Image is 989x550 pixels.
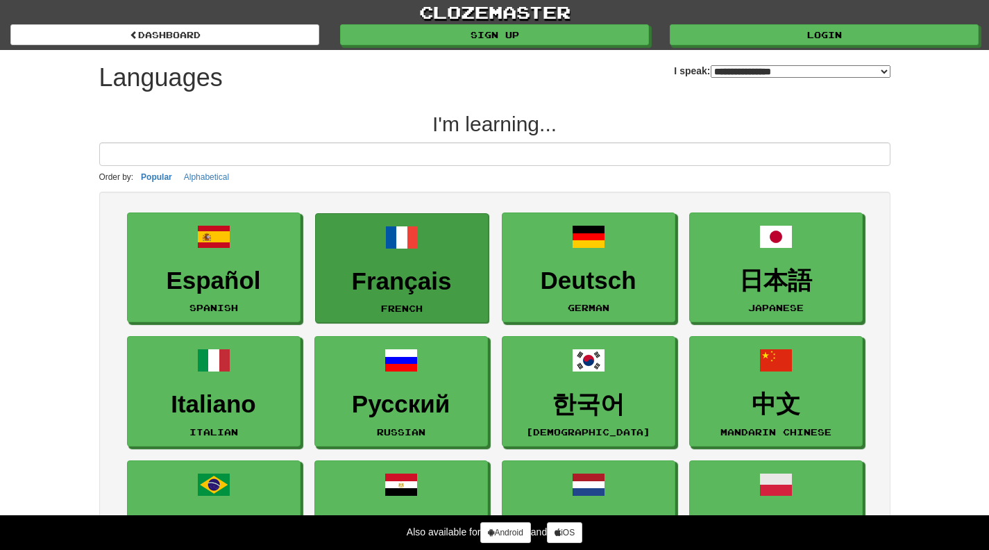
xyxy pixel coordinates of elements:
a: dashboard [10,24,319,45]
a: FrançaisFrench [315,213,489,324]
small: French [381,303,423,313]
a: 日本語Japanese [689,212,863,323]
h2: I'm learning... [99,112,890,135]
a: ItalianoItalian [127,336,301,447]
a: РусскийRussian [314,336,488,447]
h3: 한국어 [509,391,668,418]
small: Japanese [748,303,804,312]
small: Italian [189,427,238,437]
small: German [568,303,609,312]
h3: Español [135,267,293,294]
small: Mandarin Chinese [720,427,831,437]
button: Popular [137,169,176,185]
label: I speak: [674,64,890,78]
a: Login [670,24,979,45]
small: [DEMOGRAPHIC_DATA] [526,427,650,437]
a: DeutschGerman [502,212,675,323]
a: Android [480,522,530,543]
a: Sign up [340,24,649,45]
h3: 中文 [697,391,855,418]
h3: Français [323,268,481,295]
h3: 日本語 [697,267,855,294]
h1: Languages [99,64,223,92]
button: Alphabetical [180,169,233,185]
h3: Русский [322,391,480,418]
select: I speak: [711,65,890,78]
a: 中文Mandarin Chinese [689,336,863,447]
a: iOS [547,522,582,543]
a: EspañolSpanish [127,212,301,323]
h3: Italiano [135,391,293,418]
small: Russian [377,427,425,437]
h3: Deutsch [509,267,668,294]
small: Order by: [99,172,134,182]
small: Spanish [189,303,238,312]
a: 한국어[DEMOGRAPHIC_DATA] [502,336,675,447]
